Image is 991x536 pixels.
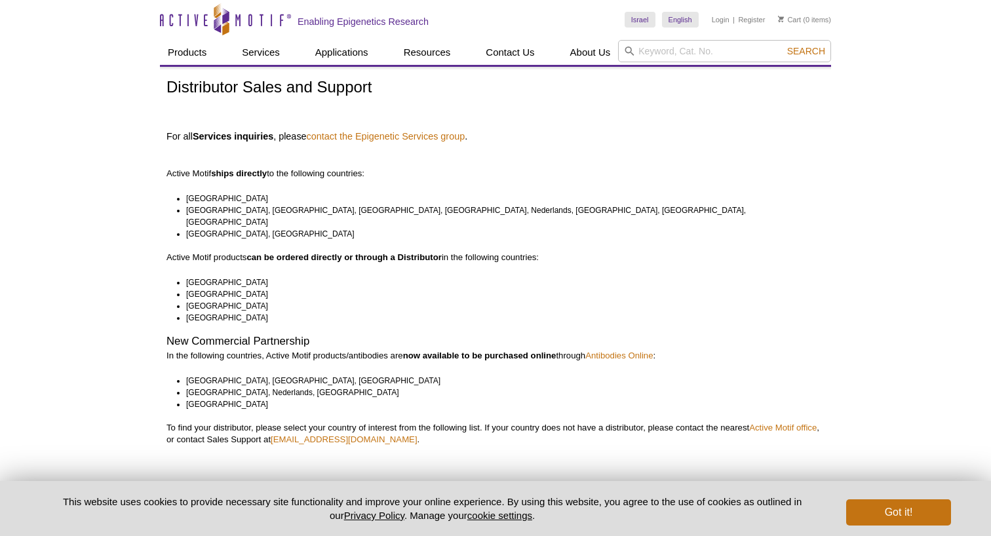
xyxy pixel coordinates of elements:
li: [GEOGRAPHIC_DATA] [186,312,813,324]
a: Israel [625,12,655,28]
a: Antibodies Online [585,351,653,360]
li: [GEOGRAPHIC_DATA] [186,193,813,204]
a: Cart [778,15,801,24]
li: [GEOGRAPHIC_DATA] [186,300,813,312]
a: Register [738,15,765,24]
button: cookie settings [467,510,532,521]
strong: can be ordered directly or through a Distributor [246,252,442,262]
li: [GEOGRAPHIC_DATA], [GEOGRAPHIC_DATA], [GEOGRAPHIC_DATA], [GEOGRAPHIC_DATA], Nederlands, [GEOGRAPH... [186,204,813,228]
p: Active Motif to the following countries: [166,144,825,180]
p: To find your distributor, please select your country of interest from the following list. If your... [166,422,825,446]
a: contact the Epigenetic Services group [307,130,465,142]
h2: New Commercial Partnership [166,335,825,347]
img: Your Cart [778,16,784,22]
a: Contact Us [478,40,542,65]
a: [EMAIL_ADDRESS][DOMAIN_NAME] [271,434,418,444]
a: Active Motif office [749,423,817,432]
li: | [733,12,735,28]
strong: Services inquiries [193,131,273,142]
p: This website uses cookies to provide necessary site functionality and improve your online experie... [40,495,825,522]
a: Applications [307,40,376,65]
h1: Distributor Sales and Support [166,79,825,98]
li: (0 items) [778,12,831,28]
a: Services [234,40,288,65]
span: Search [787,46,825,56]
a: Products [160,40,214,65]
a: About Us [562,40,619,65]
li: [GEOGRAPHIC_DATA] [186,288,813,300]
input: Keyword, Cat. No. [618,40,831,62]
button: Got it! [846,499,951,526]
li: [GEOGRAPHIC_DATA] [186,398,813,410]
h2: Enabling Epigenetics Research [298,16,429,28]
a: Login [712,15,729,24]
strong: now available to be purchased online [403,351,556,360]
a: English [662,12,699,28]
p: In the following countries, Active Motif products/antibodies are through : [166,350,825,362]
strong: ships directly [211,168,267,178]
li: [GEOGRAPHIC_DATA], [GEOGRAPHIC_DATA], [GEOGRAPHIC_DATA] [186,375,813,387]
a: Privacy Policy [344,510,404,521]
button: Search [783,45,829,57]
li: [GEOGRAPHIC_DATA], [GEOGRAPHIC_DATA] [186,228,813,240]
a: Resources [396,40,459,65]
h4: For all , please . [166,130,825,142]
p: Active Motif products in the following countries: [166,252,825,263]
li: [GEOGRAPHIC_DATA] [186,277,813,288]
li: [GEOGRAPHIC_DATA], Nederlands, [GEOGRAPHIC_DATA] [186,387,813,398]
